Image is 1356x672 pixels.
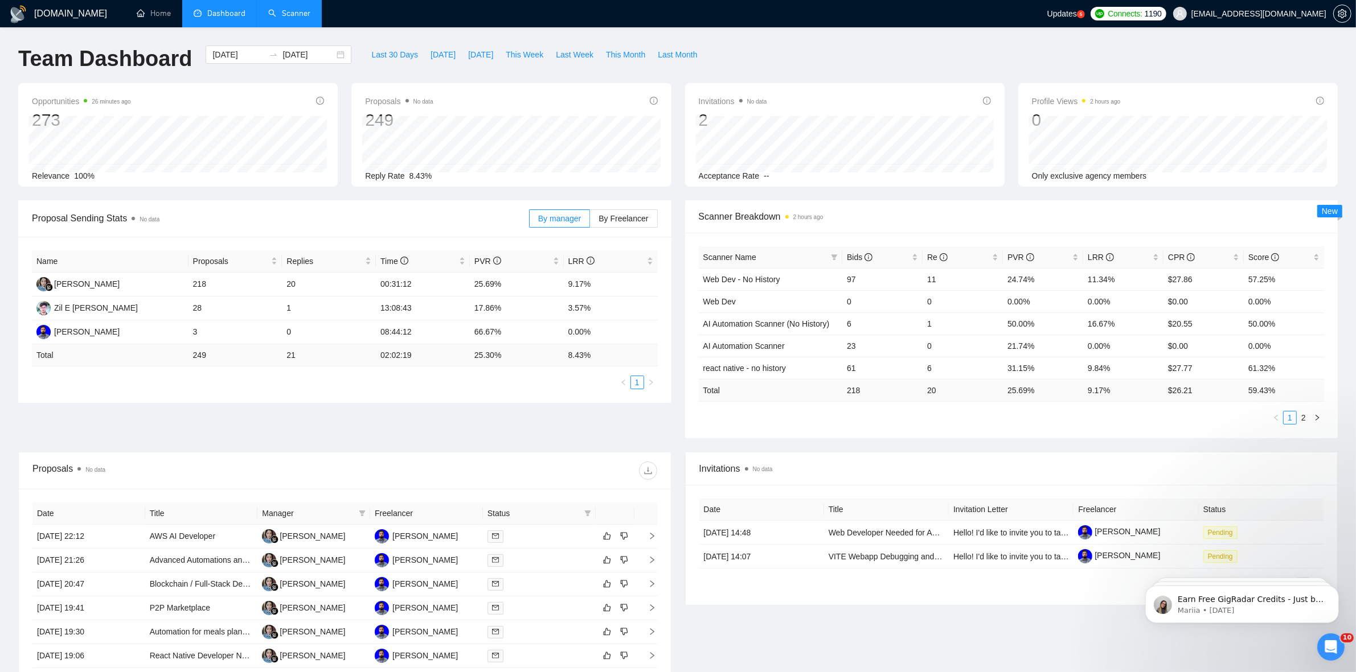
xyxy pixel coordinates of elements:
div: [PERSON_NAME] [392,578,458,590]
span: user [1176,10,1184,18]
span: By manager [538,214,581,223]
img: HA [375,529,389,543]
a: Blockchain / Full-Stack Developer for TBV MVP [150,579,318,588]
div: Zil E [PERSON_NAME] [54,302,138,314]
td: 21 [282,344,376,366]
span: 100% [74,171,95,180]
button: This Month [600,46,652,64]
td: 6 [923,357,1003,379]
span: Reply Rate [365,171,404,180]
td: 57.25% [1244,268,1324,290]
th: Date [32,502,145,525]
span: Bids [847,253,872,262]
span: info-circle [1271,253,1279,261]
time: 26 minutes ago [92,98,130,105]
span: Connects: [1108,7,1142,20]
td: 08:44:12 [376,320,470,344]
span: setting [1334,9,1351,18]
img: c1gOIuaxbdEgvTUI4v_TLGoNHpZPmsgbkAgQ8e6chJyGIUvczD1eCJdQeFlWXwGJU6 [1078,549,1092,563]
div: [PERSON_NAME] [392,649,458,662]
td: $27.77 [1164,357,1244,379]
th: Freelancer [1074,498,1198,521]
th: Name [32,250,189,273]
img: gigradar-bm.png [45,283,53,291]
span: Updates [1047,9,1077,18]
span: Acceptance Rate [699,171,760,180]
span: Pending [1203,526,1238,539]
img: c1gOIuaxbdEgvTUI4v_TLGoNHpZPmsgbkAgQ8e6chJyGIUvczD1eCJdQeFlWXwGJU6 [1078,525,1092,539]
a: 2 [1297,411,1310,424]
a: SL[PERSON_NAME] [262,626,345,636]
span: info-circle [1316,97,1324,105]
span: Invitations [699,94,767,108]
button: dislike [617,649,631,662]
a: HA[PERSON_NAME] [375,531,458,540]
td: 0.00% [1083,335,1164,357]
img: SL [262,577,276,591]
td: 02:02:19 [376,344,470,366]
td: $27.86 [1164,268,1244,290]
td: 218 [842,379,923,401]
span: LRR [1088,253,1114,262]
span: dislike [620,555,628,564]
span: like [603,603,611,612]
span: Last Week [556,48,593,61]
td: 97 [842,268,923,290]
td: 20 [282,273,376,296]
span: Replies [286,255,363,267]
span: like [603,627,611,636]
td: 8.43 % [564,344,658,366]
img: gigradar-bm.png [271,655,278,663]
span: dashboard [194,9,202,17]
td: 11.34% [1083,268,1164,290]
a: VITE Webapp Debugging and Fixes [829,552,956,561]
button: dislike [617,577,631,591]
a: SL[PERSON_NAME] [262,531,345,540]
td: 9.84% [1083,357,1164,379]
a: Pending [1203,551,1242,560]
button: dislike [617,625,631,638]
img: SL [262,553,276,567]
td: 25.69% [470,273,564,296]
span: 1190 [1145,7,1162,20]
th: Date [699,498,824,521]
a: AI Automation Scanner (No History) [703,319,830,328]
a: 5 [1077,10,1085,18]
a: Web Dev [703,297,736,306]
a: Advanced Automations and PostgreSQL Database Expert Needed [150,555,384,564]
span: Relevance [32,171,69,180]
td: 11 [923,268,1003,290]
td: 25.30 % [470,344,564,366]
p: Earn Free GigRadar Credits - Just by Sharing Your Story! 💬 Want more credits for sending proposal... [50,32,196,44]
a: ZEZil E [PERSON_NAME] [36,303,138,312]
img: HA [375,553,389,567]
span: info-circle [493,257,501,265]
img: SL [36,277,51,291]
span: info-circle [400,257,408,265]
td: 20 [923,379,1003,401]
td: 0.00% [1244,335,1324,357]
span: filter [582,505,593,522]
button: dislike [617,553,631,567]
th: Status [1199,498,1324,521]
span: mail [492,604,499,611]
td: 1 [282,296,376,320]
td: 0.00% [564,320,658,344]
span: info-circle [940,253,948,261]
a: react native - no history [703,364,786,373]
span: info-circle [1026,253,1034,261]
img: upwork-logo.png [1095,9,1104,18]
span: No data [747,98,767,105]
iframe: Intercom notifications message [1128,562,1356,641]
span: info-circle [1187,253,1195,261]
a: HA[PERSON_NAME] [375,650,458,659]
text: 5 [1080,12,1083,17]
span: mail [492,652,499,659]
td: 249 [189,344,282,366]
span: [DATE] [468,48,493,61]
div: [PERSON_NAME] [280,649,345,662]
img: SL [262,601,276,615]
span: filter [831,254,838,261]
td: $ 26.21 [1164,379,1244,401]
td: 66.67% [470,320,564,344]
